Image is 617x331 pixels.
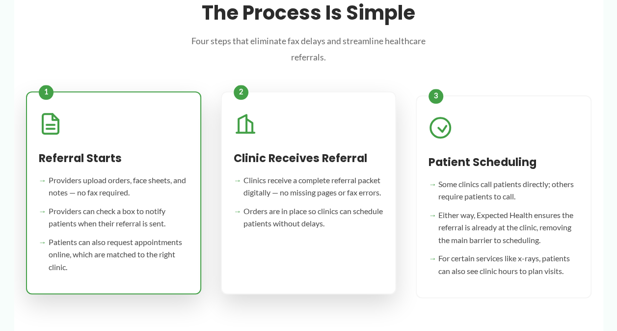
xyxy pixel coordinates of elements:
[234,151,383,165] h3: Clinic Receives Referral
[429,155,578,169] h3: Patient Scheduling
[39,174,188,199] li: Providers upload orders, face sheets, and notes — no fax required.
[429,209,578,247] li: Either way, Expected Health ensures the referral is already at the clinic, removing the main barr...
[39,151,188,165] h3: Referral Starts
[234,205,383,230] li: Orders are in place so clinics can schedule patients without delays.
[186,33,431,65] p: Four steps that eliminate fax delays and streamline healthcare referrals.
[234,174,383,199] li: Clinics receive a complete referral packet digitally — no missing pages or fax errors.
[429,178,578,203] li: Some clinics call patients directly; others require patients to call.
[39,205,188,230] li: Providers can check a box to notify patients when their referral is sent.
[429,252,578,277] li: For certain services like x-rays, patients can also see clinic hours to plan visits.
[39,236,188,274] li: Patients can also request appointments online, which are matched to the right clinic.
